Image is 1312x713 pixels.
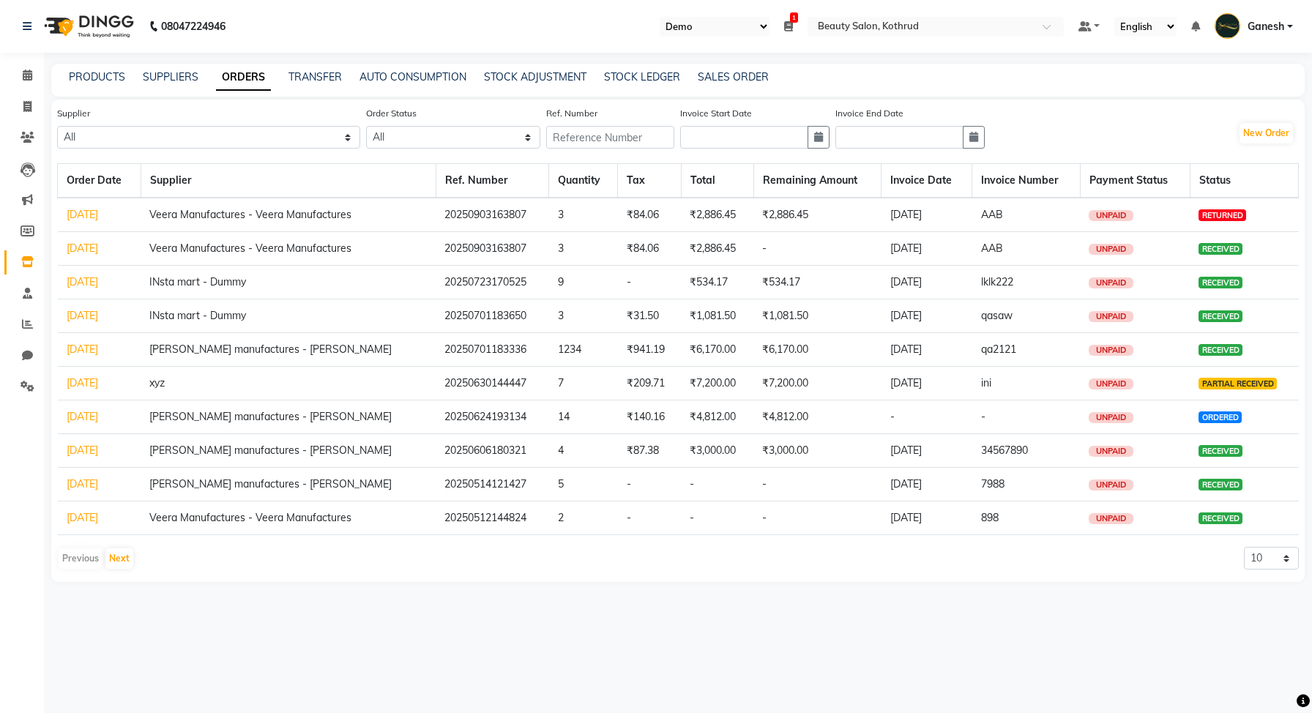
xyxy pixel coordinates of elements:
[981,275,1013,288] span: lklk222
[141,299,436,333] td: INsta mart - Dummy
[141,333,436,367] td: [PERSON_NAME] manufactures - [PERSON_NAME]
[69,70,125,83] a: PRODUCTS
[549,468,618,501] td: 5
[67,208,98,221] a: [DATE]
[753,266,881,299] td: ₹534.17
[67,275,98,288] a: [DATE]
[549,367,618,400] td: 7
[141,468,436,501] td: [PERSON_NAME] manufactures - [PERSON_NAME]
[681,333,753,367] td: ₹6,170.00
[604,70,680,83] a: STOCK LEDGER
[549,164,618,198] th: Quantity
[618,400,681,434] td: ₹140.16
[1089,412,1133,423] span: UNPAID
[881,501,972,535] td: [DATE]
[161,6,225,47] b: 08047224946
[436,501,548,535] td: 20250512144824
[835,107,903,120] label: Invoice End Date
[141,266,436,299] td: INsta mart - Dummy
[1199,512,1242,524] span: RECEIVED
[681,501,753,535] td: -
[1199,411,1241,423] span: ORDERED
[753,232,881,266] td: -
[1089,345,1133,356] span: UNPAID
[681,367,753,400] td: ₹7,200.00
[549,501,618,535] td: 2
[981,511,999,524] span: 898
[1240,123,1293,143] button: New Order
[981,477,1004,490] span: 7988
[881,367,972,400] td: [DATE]
[1199,209,1245,221] span: RETURNED
[681,299,753,333] td: ₹1,081.50
[546,126,674,149] input: Reference Number
[881,198,972,232] td: [DATE]
[753,198,881,232] td: ₹2,886.45
[681,468,753,501] td: -
[1089,277,1133,288] span: UNPAID
[67,444,98,457] a: [DATE]
[753,501,881,535] td: -
[618,232,681,266] td: ₹84.06
[1089,479,1133,490] span: UNPAID
[37,6,138,47] img: logo
[1199,445,1242,457] span: RECEIVED
[1215,13,1240,39] img: Ganesh
[67,309,98,322] a: [DATE]
[67,410,98,423] a: [DATE]
[549,434,618,468] td: 4
[618,299,681,333] td: ₹31.50
[359,70,466,83] a: AUTO CONSUMPTION
[1190,164,1298,198] th: Status
[67,343,98,356] a: [DATE]
[881,333,972,367] td: [DATE]
[753,164,881,198] th: Remaining Amount
[881,299,972,333] td: [DATE]
[681,232,753,266] td: ₹2,886.45
[881,434,972,468] td: [DATE]
[881,232,972,266] td: [DATE]
[141,198,436,232] td: Veera Manufactures - Veera Manufactures
[1199,243,1242,255] span: RECEIVED
[141,434,436,468] td: [PERSON_NAME] manufactures - [PERSON_NAME]
[681,164,753,198] th: Total
[681,198,753,232] td: ₹2,886.45
[972,164,1081,198] th: Invoice Number
[881,400,972,434] td: -
[1199,310,1242,322] span: RECEIVED
[753,367,881,400] td: ₹7,200.00
[141,501,436,535] td: Veera Manufactures - Veera Manufactures
[1080,164,1190,198] th: Payment Status
[618,468,681,501] td: -
[881,468,972,501] td: [DATE]
[981,376,991,389] span: ini
[549,333,618,367] td: 1234
[1248,19,1284,34] span: Ganesh
[1199,479,1242,490] span: RECEIVED
[141,232,436,266] td: Veera Manufactures - Veera Manufactures
[67,376,98,389] a: [DATE]
[618,434,681,468] td: ₹87.38
[881,164,972,198] th: Invoice Date
[1199,277,1242,288] span: RECEIVED
[981,309,1013,322] span: qasaw
[753,299,881,333] td: ₹1,081.50
[484,70,586,83] a: STOCK ADJUSTMENT
[549,400,618,434] td: 14
[680,107,752,120] label: Invoice Start Date
[549,232,618,266] td: 3
[881,266,972,299] td: [DATE]
[436,367,548,400] td: 20250630144447
[549,266,618,299] td: 9
[981,444,1028,457] span: 34567890
[67,511,98,524] a: [DATE]
[436,468,548,501] td: 20250514121427
[436,232,548,266] td: 20250903163807
[436,333,548,367] td: 20250701183336
[618,501,681,535] td: -
[366,107,417,120] label: Order Status
[105,548,133,569] button: Next
[143,70,198,83] a: SUPPLIERS
[981,343,1016,356] span: qa2121
[436,400,548,434] td: 20250624193134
